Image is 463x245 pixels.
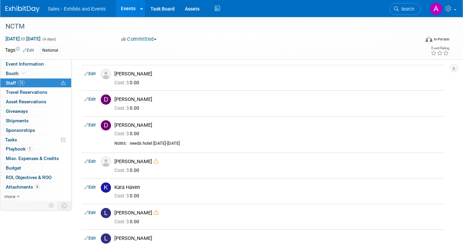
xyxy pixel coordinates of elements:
a: Booth [0,69,71,78]
a: Misc. Expenses & Credits [0,154,71,163]
span: Sales - Exhibits and Events [48,6,106,12]
span: Cost: $ [114,80,130,85]
span: 14 [18,80,25,85]
span: Cost: $ [114,105,130,111]
span: ROI, Objectives & ROO [6,175,51,180]
div: In-Person [433,37,449,42]
span: Attachments [6,184,40,190]
a: Edit [84,236,96,241]
span: Shipments [6,118,29,123]
i: Double-book Warning! [154,159,159,164]
i: Booth reservation complete [22,71,25,75]
span: Staff [6,80,25,86]
span: Playbook [6,146,32,152]
img: Alexandra Horne [430,2,443,15]
img: L.jpg [101,233,111,244]
span: 1 [27,146,32,152]
span: [DATE] [DATE] [5,36,41,42]
img: K.jpg [101,182,111,193]
div: Event Format [384,35,450,46]
a: Playbook1 [0,144,71,154]
div: [PERSON_NAME] [114,158,442,165]
a: Edit [84,210,96,215]
div: NCTM [3,20,412,33]
a: Sponsorships [0,126,71,135]
span: 6 [35,184,40,189]
a: Edit [84,159,96,164]
div: Kara Haven [114,184,442,191]
a: Tasks [0,135,71,144]
span: 0.00 [114,80,142,85]
div: [PERSON_NAME] [114,71,442,77]
div: National [40,47,60,54]
span: Search [399,6,414,12]
a: Staff14 [0,78,71,88]
img: Associate-Profile-5.png [101,69,111,79]
a: ROI, Objectives & ROO [0,173,71,182]
span: 0.00 [114,219,142,224]
i: Double-book Warning! [154,210,159,215]
span: more [4,194,15,199]
span: 0.00 [114,168,142,173]
span: Event Information [6,61,44,67]
span: 0.00 [114,193,142,198]
span: Asset Reservations [6,99,46,104]
a: Edit [84,185,96,190]
a: Attachments6 [0,182,71,192]
a: Budget [0,163,71,173]
span: Cost: $ [114,193,130,198]
img: L.jpg [101,208,111,218]
td: Toggle Event Tabs [58,201,71,210]
div: [PERSON_NAME] [114,122,442,128]
a: Travel Reservations [0,88,71,97]
span: Cost: $ [114,219,130,224]
a: Event Information [0,59,71,69]
a: Search [389,3,421,15]
a: Edit [84,97,96,102]
a: more [0,192,71,201]
img: Format-Inperson.png [426,36,432,42]
span: Budget [6,165,21,171]
span: 0.00 [114,105,142,111]
span: Travel Reservations [6,89,47,95]
img: Associate-Profile-5.png [101,157,111,167]
td: Tags [5,47,34,54]
a: Edit [84,71,96,76]
img: ExhibitDay [5,6,39,13]
a: Shipments [0,116,71,125]
div: needs hotel [DATE]-[DATE] [130,141,442,146]
span: 0.00 [114,131,142,136]
div: [PERSON_NAME] [114,96,442,103]
a: Edit [84,123,96,127]
span: to [20,36,26,41]
span: Cost: $ [114,131,130,136]
span: Cost: $ [114,168,130,173]
span: Misc. Expenses & Credits [6,156,59,161]
a: Giveaways [0,107,71,116]
div: [PERSON_NAME] [114,235,442,242]
span: Potential Scheduling Conflict -- at least one attendee is tagged in another overlapping event. [61,80,66,86]
td: Personalize Event Tab Strip [46,201,58,210]
div: Notes: [114,141,127,146]
a: Asset Reservations [0,97,71,106]
div: [PERSON_NAME] [114,210,442,216]
span: Booth [6,71,27,76]
span: Sponsorships [6,127,35,133]
img: D.jpg [101,94,111,105]
span: (4 days) [42,37,56,41]
span: Tasks [5,137,17,142]
a: Edit [23,48,34,53]
button: Committed [119,36,159,43]
div: Event Rating [431,47,449,50]
img: D.jpg [101,120,111,130]
span: Giveaways [6,108,28,114]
